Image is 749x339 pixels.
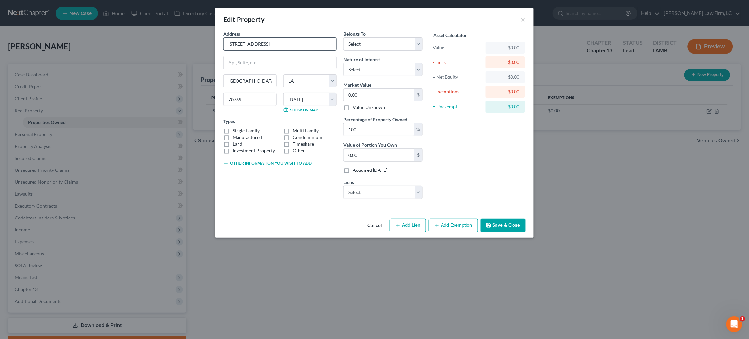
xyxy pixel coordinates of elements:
a: Show on Map [283,107,318,113]
label: Land [233,141,242,147]
div: Value [433,44,483,51]
span: Belongs To [343,31,366,37]
label: Percentage of Property Owned [343,116,407,123]
div: = Net Equity [433,74,483,80]
div: $0.00 [491,44,520,51]
label: Liens [343,179,354,186]
label: Asset Calculator [433,32,467,39]
button: Save & Close [481,219,526,233]
div: $0.00 [491,88,520,95]
span: Address [223,31,240,37]
iframe: Intercom live chat [726,316,742,332]
button: Add Lien [390,219,426,233]
input: 0.00 [344,123,414,136]
label: Investment Property [233,147,275,154]
button: Other information you wish to add [223,161,312,166]
input: Enter city... [224,75,276,87]
input: 0.00 [344,89,414,101]
label: Value Unknown [353,104,385,111]
button: Cancel [362,219,387,233]
div: $0.00 [491,59,520,66]
label: Value of Portion You Own [343,141,397,148]
button: Add Exemption [429,219,478,233]
div: $ [414,89,422,101]
input: Enter address... [224,38,336,50]
label: Timeshare [293,141,314,147]
div: % [414,123,422,136]
label: Multi Family [293,127,319,134]
span: 1 [740,316,745,322]
label: Nature of Interest [343,56,380,63]
div: $0.00 [491,103,520,110]
label: Market Value [343,81,371,88]
div: $0.00 [491,74,520,80]
div: = Unexempt [433,103,483,110]
label: Condominium [293,134,322,141]
label: Types [223,118,235,125]
label: Other [293,147,305,154]
div: $ [414,149,422,161]
label: Single Family [233,127,260,134]
label: Manufactured [233,134,262,141]
button: × [521,15,526,23]
div: - Liens [433,59,483,66]
input: Apt, Suite, etc... [224,56,336,69]
div: Edit Property [223,15,265,24]
input: 0.00 [344,149,414,161]
label: Acquired [DATE] [353,167,387,173]
div: - Exemptions [433,88,483,95]
input: Enter zip... [223,93,277,106]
